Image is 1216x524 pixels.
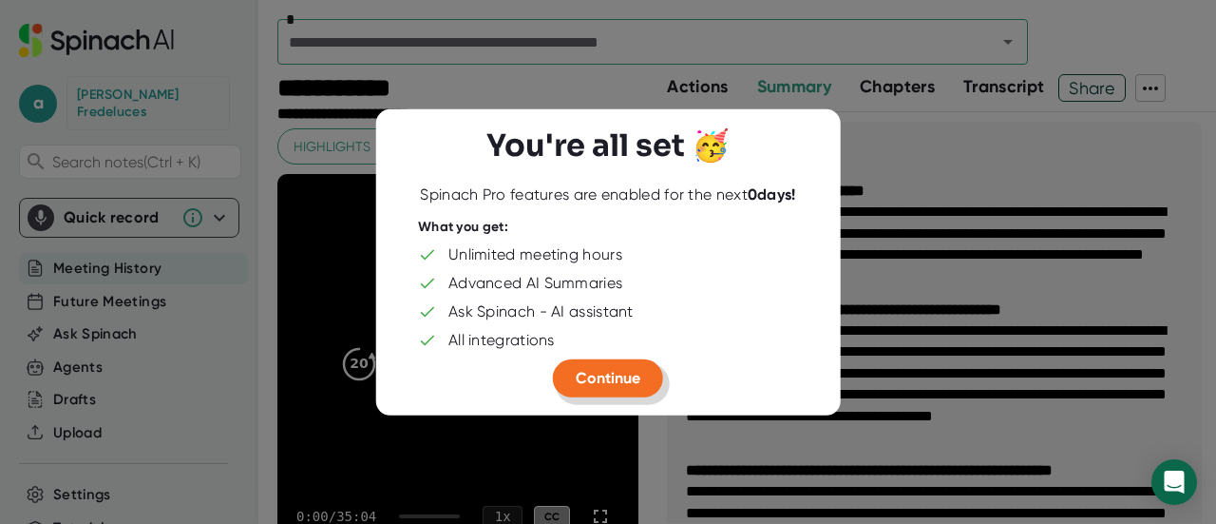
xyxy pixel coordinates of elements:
[748,185,796,204] b: 0 days!
[418,219,508,236] div: What you get:
[448,330,555,349] div: All integrations
[448,301,634,320] div: Ask Spinach - AI assistant
[1151,459,1197,505] div: Open Intercom Messenger
[553,359,663,397] button: Continue
[576,368,640,386] span: Continue
[486,127,730,164] h3: You're all set 🥳
[448,273,622,292] div: Advanced AI Summaries
[448,244,622,263] div: Unlimited meeting hours
[420,185,795,204] div: Spinach Pro features are enabled for the next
